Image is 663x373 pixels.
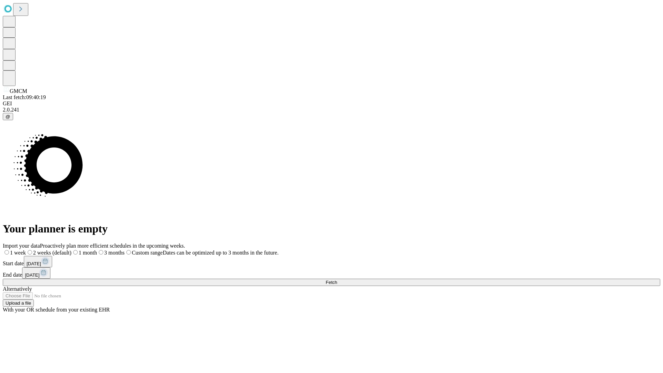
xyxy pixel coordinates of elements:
[99,250,103,255] input: 3 months
[3,256,660,267] div: Start date
[10,250,26,256] span: 1 week
[104,250,125,256] span: 3 months
[4,250,9,255] input: 1 week
[3,299,34,307] button: Upload a file
[6,114,10,119] span: @
[73,250,78,255] input: 1 month
[24,256,52,267] button: [DATE]
[326,280,337,285] span: Fetch
[132,250,163,256] span: Custom range
[3,94,46,100] span: Last fetch: 09:40:19
[3,267,660,279] div: End date
[3,222,660,235] h1: Your planner is empty
[25,272,39,278] span: [DATE]
[3,243,40,249] span: Import your data
[3,107,660,113] div: 2.0.241
[79,250,97,256] span: 1 month
[3,101,660,107] div: GEI
[22,267,50,279] button: [DATE]
[3,279,660,286] button: Fetch
[33,250,71,256] span: 2 weeks (default)
[28,250,32,255] input: 2 weeks (default)
[40,243,185,249] span: Proactively plan more efficient schedules in the upcoming weeks.
[126,250,131,255] input: Custom rangeDates can be optimized up to 3 months in the future.
[3,307,110,313] span: With your OR schedule from your existing EHR
[27,261,41,266] span: [DATE]
[10,88,27,94] span: GMCM
[3,113,13,120] button: @
[163,250,278,256] span: Dates can be optimized up to 3 months in the future.
[3,286,32,292] span: Alternatively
